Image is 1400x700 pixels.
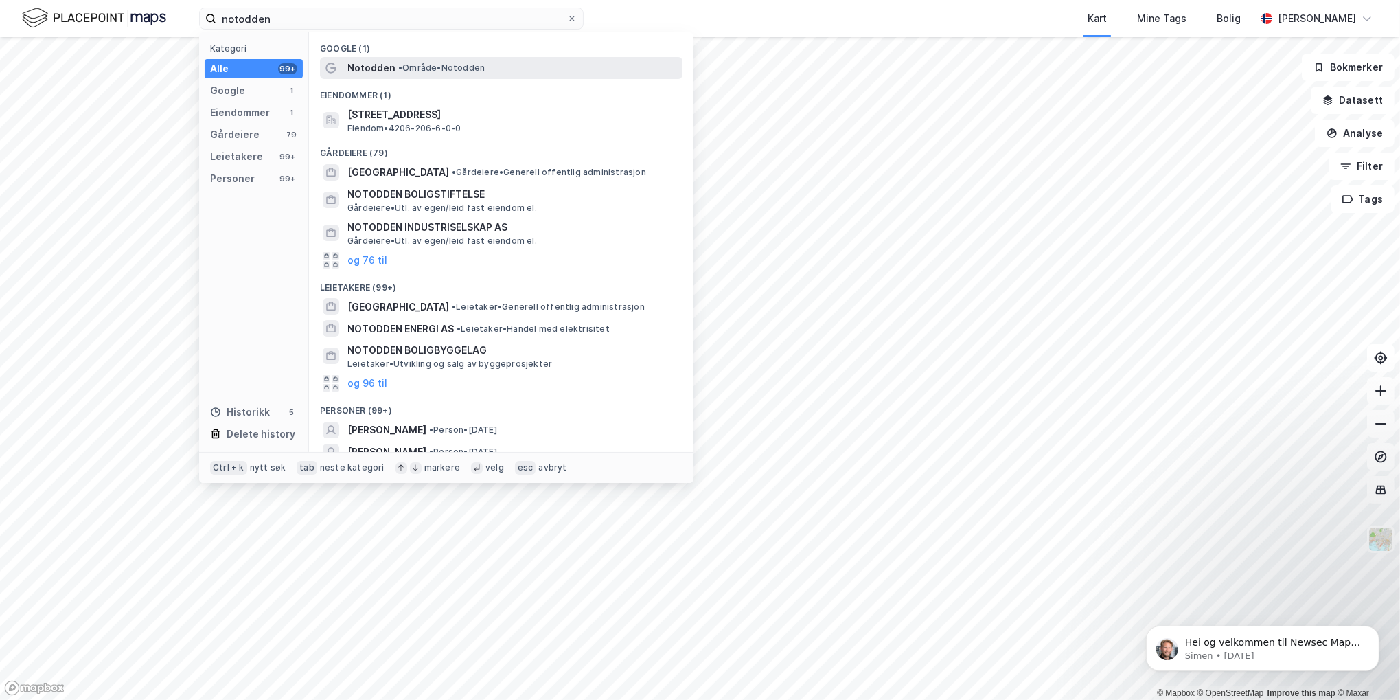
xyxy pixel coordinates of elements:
span: [STREET_ADDRESS] [347,106,677,123]
div: velg [485,462,504,473]
span: [PERSON_NAME] [347,444,426,460]
div: 99+ [278,151,297,162]
input: Søk på adresse, matrikkel, gårdeiere, leietakere eller personer [216,8,566,29]
span: Leietaker • Generell offentlig administrasjon [452,302,645,313]
a: Improve this map [1267,688,1335,698]
span: NOTODDEN BOLIGSTIFTELSE [347,186,677,203]
div: neste kategori [320,462,385,473]
button: Datasett [1311,87,1395,114]
div: 1 [286,85,297,96]
a: OpenStreetMap [1197,688,1264,698]
div: nytt søk [250,462,286,473]
div: Delete history [227,426,295,442]
div: Leietakere (99+) [309,271,693,296]
span: Leietaker • Utvikling og salg av byggeprosjekter [347,359,552,370]
span: NOTODDEN ENERGI AS [347,321,454,337]
div: Google [210,82,245,99]
div: 1 [286,107,297,118]
span: • [457,324,461,334]
button: Bokmerker [1302,54,1395,81]
div: Historikk [210,404,270,420]
img: logo.f888ab2527a4732fd821a326f86c7f29.svg [22,6,166,30]
iframe: Intercom notifications message [1125,597,1400,693]
div: Eiendommer [210,104,270,121]
div: 5 [286,407,297,418]
div: Personer [210,170,255,187]
div: Kategori [210,43,303,54]
a: Mapbox homepage [4,680,65,696]
div: Bolig [1217,10,1241,27]
span: Område • Notodden [398,63,485,74]
button: Tags [1331,185,1395,213]
button: Filter [1329,153,1395,180]
span: Eiendom • 4206-206-6-0-0 [347,123,461,134]
span: Person • [DATE] [429,447,497,458]
div: 99+ [278,173,297,184]
button: og 76 til [347,252,387,269]
span: [GEOGRAPHIC_DATA] [347,299,449,315]
div: Leietakere [210,148,263,165]
div: Kart [1088,10,1107,27]
div: Alle [210,60,229,77]
div: [PERSON_NAME] [1278,10,1356,27]
div: Ctrl + k [210,461,247,475]
div: Mine Tags [1137,10,1186,27]
span: • [452,302,456,312]
div: Google (1) [309,32,693,57]
div: 79 [286,129,297,140]
span: Notodden [347,60,395,76]
button: og 96 til [347,375,387,392]
div: Gårdeiere [210,126,260,143]
div: 99+ [278,63,297,74]
div: esc [515,461,536,475]
span: Leietaker • Handel med elektrisitet [457,324,610,335]
span: • [429,425,433,435]
button: Analyse [1315,120,1395,147]
div: Eiendommer (1) [309,79,693,104]
span: [PERSON_NAME] [347,422,426,438]
span: [GEOGRAPHIC_DATA] [347,164,449,181]
span: NOTODDEN BOLIGBYGGELAG [347,342,677,359]
span: • [429,447,433,457]
span: Person • [DATE] [429,425,497,436]
img: Z [1368,526,1394,552]
div: avbryt [538,462,566,473]
span: Gårdeiere • Utl. av egen/leid fast eiendom el. [347,203,537,214]
div: markere [424,462,460,473]
span: NOTODDEN INDUSTRISELSKAP AS [347,219,677,236]
span: Gårdeiere • Generell offentlig administrasjon [452,167,646,178]
div: Personer (99+) [309,394,693,419]
span: Gårdeiere • Utl. av egen/leid fast eiendom el. [347,236,537,247]
div: tab [297,461,317,475]
div: Gårdeiere (79) [309,137,693,161]
span: • [398,63,402,73]
span: • [452,167,456,177]
a: Mapbox [1157,688,1195,698]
